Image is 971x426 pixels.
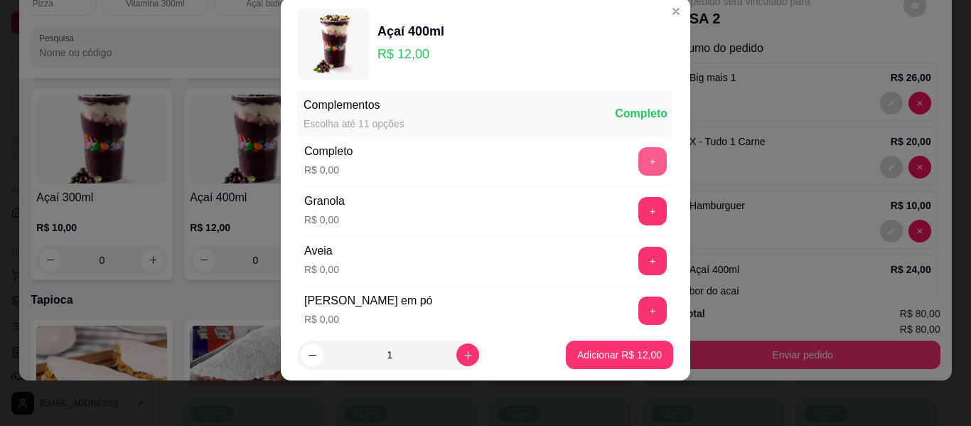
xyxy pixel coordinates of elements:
[566,341,673,369] button: Adicionar R$ 12,00
[304,193,345,210] div: Granola
[577,348,662,362] p: Adicionar R$ 12,00
[304,312,433,326] p: R$ 0,00
[377,21,444,41] div: Açaí 400ml
[298,9,369,80] img: product-image
[638,297,667,325] button: add
[638,147,667,176] button: add
[304,213,345,227] p: R$ 0,00
[304,243,339,260] div: Aveia
[638,197,667,225] button: add
[304,163,353,177] p: R$ 0,00
[301,344,323,366] button: decrease-product-quantity
[304,143,353,160] div: Completo
[377,44,444,64] p: R$ 12,00
[615,105,667,122] div: Completo
[456,344,479,366] button: increase-product-quantity
[304,97,404,114] div: Complementos
[638,247,667,275] button: add
[304,262,339,277] p: R$ 0,00
[304,292,433,309] div: [PERSON_NAME] em pó
[304,117,404,131] div: Escolha até 11 opções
